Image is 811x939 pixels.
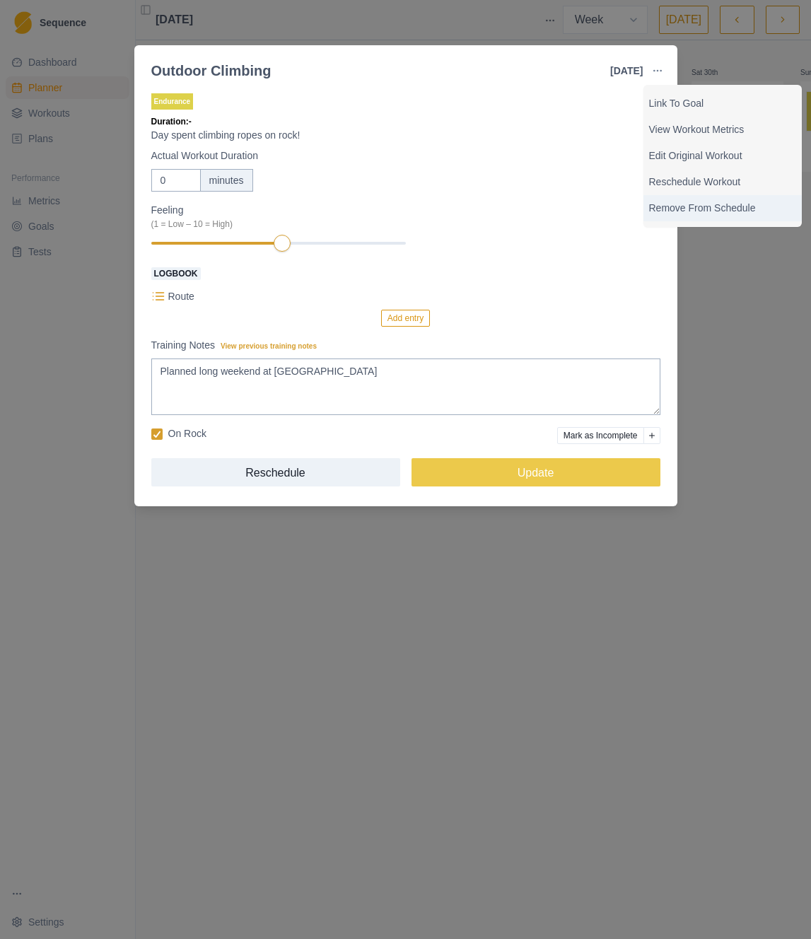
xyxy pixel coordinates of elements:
p: Reschedule Workout [649,175,796,189]
label: Training Notes [151,338,652,353]
label: Feeling [151,203,397,231]
p: On Rock [168,426,206,441]
button: Update [412,458,660,486]
button: Add reason [643,427,660,444]
div: (1 = Low – 10 = High) [151,218,397,231]
p: Edit Original Workout [649,148,796,163]
p: Duration: - [151,115,660,128]
div: Outdoor Climbing [151,60,272,81]
p: View Workout Metrics [649,122,796,137]
span: Logbook [151,267,201,280]
label: Actual Workout Duration [151,148,652,163]
div: minutes [200,169,253,192]
span: View previous training notes [221,342,317,350]
p: Remove From Schedule [649,201,796,216]
button: Reschedule [151,458,400,486]
p: Route [168,289,194,304]
p: Day spent climbing ropes on rock! [151,128,660,143]
textarea: Planned long weekend at [GEOGRAPHIC_DATA] [151,358,660,415]
p: [DATE] [610,64,643,78]
p: Link To Goal [649,96,796,111]
p: Endurance [151,93,194,110]
button: Mark as Incomplete [557,427,644,444]
button: Add entry [381,310,430,327]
